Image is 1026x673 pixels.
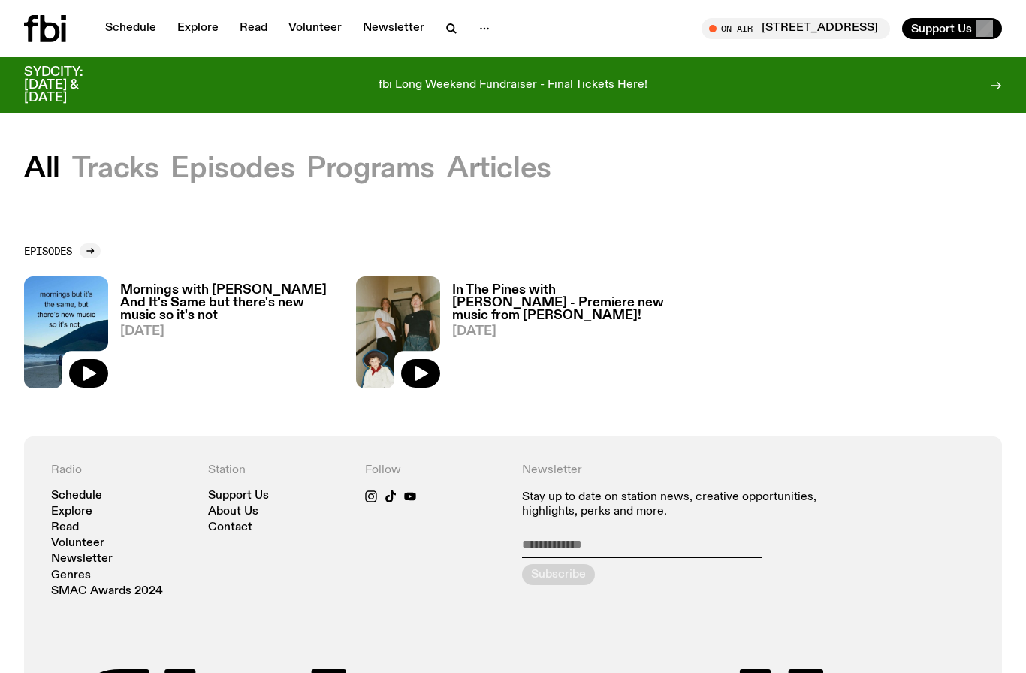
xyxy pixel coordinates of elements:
a: Contact [208,522,252,533]
a: Read [51,522,79,533]
button: All [24,155,60,183]
a: Explore [51,506,92,518]
button: On Air[STREET_ADDRESS] [702,18,890,39]
h4: Follow [365,463,504,478]
a: Schedule [96,18,165,39]
a: Schedule [51,490,102,502]
h3: SYDCITY: [DATE] & [DATE] [24,66,120,104]
h3: In The Pines with [PERSON_NAME] - Premiere new music from [PERSON_NAME]! [452,284,670,322]
a: Volunteer [279,18,351,39]
h2: Episodes [24,245,72,256]
span: [DATE] [120,325,338,338]
button: Tracks [72,155,159,183]
p: Stay up to date on station news, creative opportunities, highlights, perks and more. [522,490,818,519]
a: Newsletter [51,554,113,565]
button: Subscribe [522,564,595,585]
a: Support Us [208,490,269,502]
a: Episodes [24,243,101,258]
h4: Newsletter [522,463,818,478]
button: Support Us [902,18,1002,39]
a: In The Pines with [PERSON_NAME] - Premiere new music from [PERSON_NAME]![DATE] [440,284,670,388]
a: Newsletter [354,18,433,39]
a: Read [231,18,276,39]
span: [DATE] [452,325,670,338]
p: fbi Long Weekend Fundraiser - Final Tickets Here! [379,79,647,92]
button: Episodes [170,155,294,183]
h4: Radio [51,463,190,478]
button: Articles [447,155,551,183]
a: Explore [168,18,228,39]
button: Programs [306,155,435,183]
a: SMAC Awards 2024 [51,586,163,597]
a: About Us [208,506,258,518]
a: Genres [51,570,91,581]
h3: Mornings with [PERSON_NAME] And It's Same but there's new music so it's not [120,284,338,322]
h4: Station [208,463,347,478]
span: Support Us [911,22,972,35]
a: Volunteer [51,538,104,549]
a: Mornings with [PERSON_NAME] And It's Same but there's new music so it's not[DATE] [108,284,338,388]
